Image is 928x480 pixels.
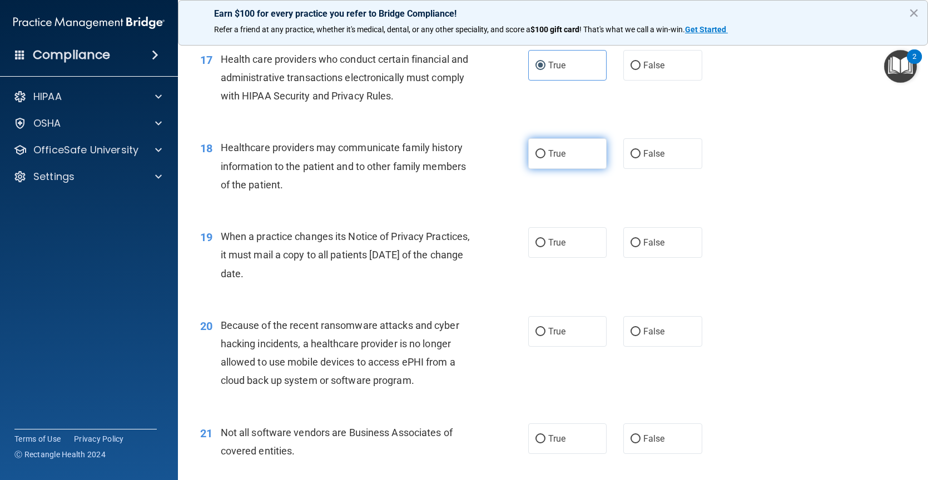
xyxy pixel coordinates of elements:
span: Refer a friend at any practice, whether it's medical, dental, or any other speciality, and score a [214,25,530,34]
a: OfficeSafe University [13,143,162,157]
span: False [643,237,665,248]
p: OfficeSafe University [33,143,138,157]
img: PMB logo [13,12,165,34]
span: Not all software vendors are Business Associates of covered entities. [221,427,453,457]
span: When a practice changes its Notice of Privacy Practices, it must mail a copy to all patients [DAT... [221,231,470,279]
input: False [631,62,641,70]
button: Open Resource Center, 2 new notifications [884,50,917,83]
span: Because of the recent ransomware attacks and cyber hacking incidents, a healthcare provider is no... [221,319,459,387]
input: False [631,150,641,158]
span: False [643,148,665,159]
span: False [643,326,665,337]
span: Ⓒ Rectangle Health 2024 [14,449,106,460]
div: 2 [912,57,916,71]
a: Get Started [685,25,728,34]
span: False [643,433,665,444]
input: True [535,150,545,158]
input: True [535,62,545,70]
span: True [548,237,565,248]
span: ! That's what we call a win-win. [579,25,685,34]
p: OSHA [33,117,61,130]
input: True [535,328,545,336]
span: 21 [200,427,212,440]
iframe: Drift Widget Chat Controller [736,401,915,446]
a: OSHA [13,117,162,130]
input: False [631,328,641,336]
p: Settings [33,170,75,183]
a: HIPAA [13,90,162,103]
a: Terms of Use [14,433,61,444]
span: False [643,60,665,71]
span: 20 [200,319,212,333]
input: True [535,435,545,443]
input: False [631,239,641,247]
a: Settings [13,170,162,183]
p: Earn $100 for every practice you refer to Bridge Compliance! [214,8,892,19]
span: True [548,60,565,71]
input: True [535,239,545,247]
span: 17 [200,53,212,67]
span: 19 [200,231,212,244]
span: Health care providers who conduct certain financial and administrative transactions electronicall... [221,53,469,102]
span: True [548,433,565,444]
p: HIPAA [33,90,62,103]
button: Close [909,4,919,22]
span: 18 [200,142,212,155]
input: False [631,435,641,443]
a: Privacy Policy [74,433,124,444]
strong: $100 gift card [530,25,579,34]
span: True [548,326,565,337]
span: True [548,148,565,159]
h4: Compliance [33,47,110,63]
strong: Get Started [685,25,726,34]
span: Healthcare providers may communicate family history information to the patient and to other famil... [221,142,466,190]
